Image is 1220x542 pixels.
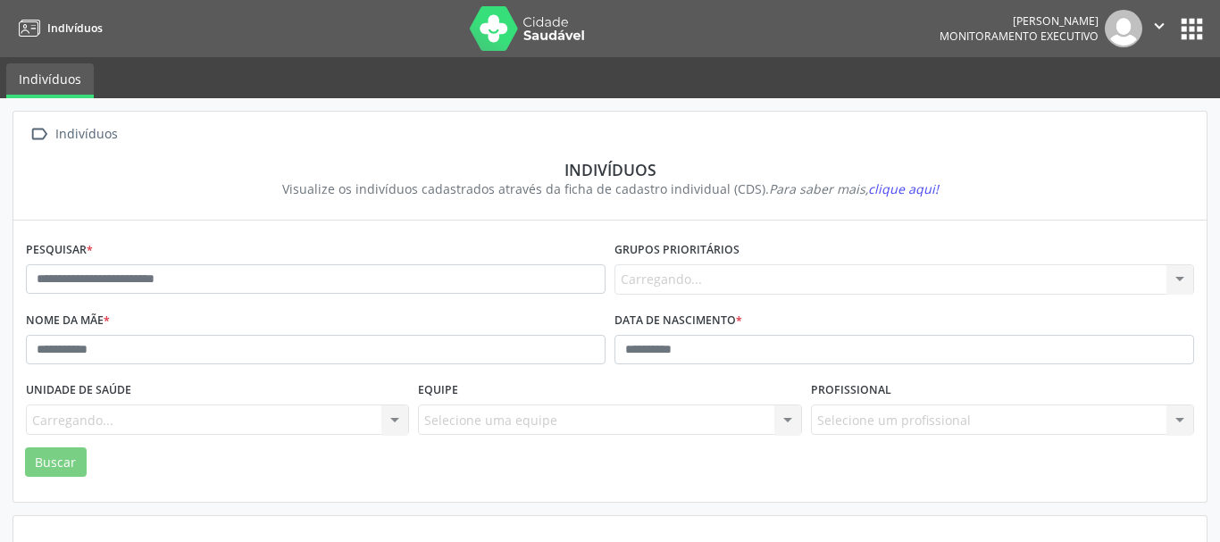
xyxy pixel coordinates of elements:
[811,377,891,404] label: Profissional
[868,180,939,197] span: clique aqui!
[769,180,939,197] i: Para saber mais,
[52,121,121,147] div: Indivíduos
[26,307,110,335] label: Nome da mãe
[940,29,1099,44] span: Monitoramento Executivo
[1142,10,1176,47] button: 
[1105,10,1142,47] img: img
[940,13,1099,29] div: [PERSON_NAME]
[26,121,52,147] i: 
[13,13,103,43] a: Indivíduos
[614,307,742,335] label: Data de nascimento
[26,237,93,264] label: Pesquisar
[38,160,1182,179] div: Indivíduos
[6,63,94,98] a: Indivíduos
[26,377,131,404] label: Unidade de saúde
[47,21,103,36] span: Indivíduos
[614,237,740,264] label: Grupos prioritários
[25,447,87,478] button: Buscar
[418,377,458,404] label: Equipe
[1149,16,1169,36] i: 
[38,179,1182,198] div: Visualize os indivíduos cadastrados através da ficha de cadastro individual (CDS).
[1176,13,1207,45] button: apps
[26,121,121,147] a:  Indivíduos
